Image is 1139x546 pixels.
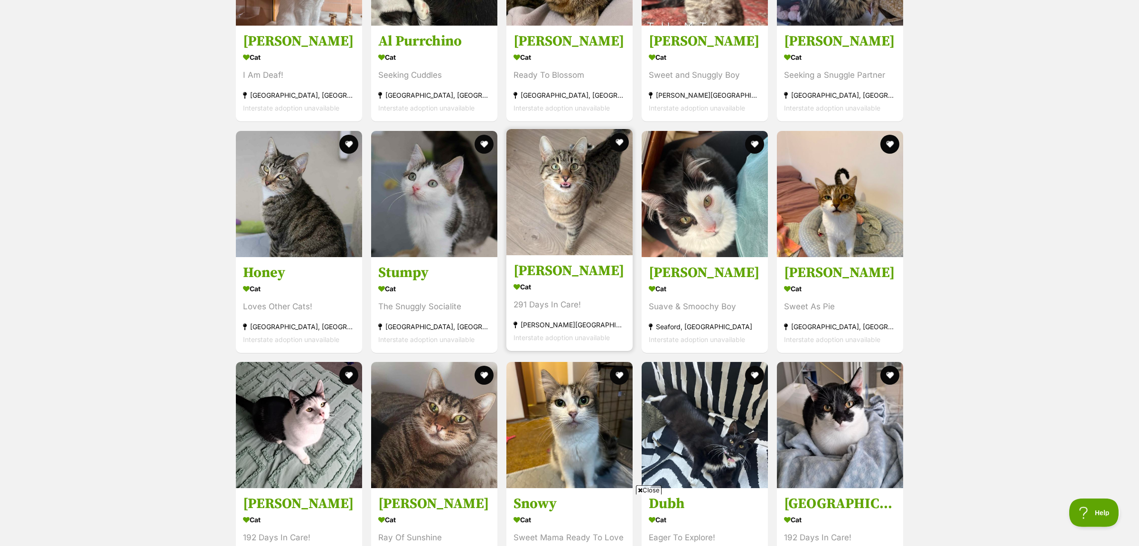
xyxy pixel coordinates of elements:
div: The Snuggly Socialite [378,300,490,313]
div: Cat [378,282,490,296]
div: [GEOGRAPHIC_DATA], [GEOGRAPHIC_DATA] [784,89,896,102]
span: Interstate adoption unavailable [649,104,745,112]
h3: [PERSON_NAME] [649,264,761,282]
a: [PERSON_NAME] Cat Sweet As Pie [GEOGRAPHIC_DATA], [GEOGRAPHIC_DATA] Interstate adoption unavailab... [777,257,903,353]
span: Interstate adoption unavailable [513,333,610,342]
div: Cat [243,513,355,527]
div: Seaford, [GEOGRAPHIC_DATA] [649,320,761,333]
span: Interstate adoption unavailable [784,335,880,343]
span: Interstate adoption unavailable [513,104,610,112]
div: [GEOGRAPHIC_DATA], [GEOGRAPHIC_DATA] [378,320,490,333]
div: Cat [378,51,490,65]
div: Cat [784,282,896,296]
h3: [PERSON_NAME] [513,33,626,51]
a: Honey Cat Loves Other Cats! [GEOGRAPHIC_DATA], [GEOGRAPHIC_DATA] Interstate adoption unavailable ... [236,257,362,353]
iframe: Advertisement [339,499,800,541]
div: [PERSON_NAME][GEOGRAPHIC_DATA], [GEOGRAPHIC_DATA] [513,318,626,331]
img: Muushu [777,362,903,488]
h3: [PERSON_NAME] [784,33,896,51]
button: favourite [610,366,629,385]
div: [GEOGRAPHIC_DATA], [GEOGRAPHIC_DATA] [378,89,490,102]
div: Sweet As Pie [784,300,896,313]
img: Stumpy [371,131,497,257]
div: [GEOGRAPHIC_DATA], [GEOGRAPHIC_DATA] [243,89,355,102]
img: Snowy [506,362,633,488]
button: favourite [339,135,358,154]
div: Ready To Blossom [513,69,626,82]
button: favourite [880,366,899,385]
span: Interstate adoption unavailable [784,104,880,112]
img: Honey [236,131,362,257]
div: [GEOGRAPHIC_DATA], [GEOGRAPHIC_DATA] [513,89,626,102]
img: Tobin [642,131,768,257]
div: Cat [243,282,355,296]
button: favourite [610,133,629,152]
div: Seeking Cuddles [378,69,490,82]
h3: [GEOGRAPHIC_DATA] [784,495,896,513]
div: 192 Days In Care! [243,531,355,544]
a: [PERSON_NAME] Cat Sweet and Snuggly Boy [PERSON_NAME][GEOGRAPHIC_DATA] Interstate adoption unavai... [642,26,768,122]
a: [PERSON_NAME] Cat I Am Deaf! [GEOGRAPHIC_DATA], [GEOGRAPHIC_DATA] Interstate adoption unavailable... [236,26,362,122]
span: Close [636,485,662,495]
h3: Al Purrchino [378,33,490,51]
span: Interstate adoption unavailable [378,104,475,112]
a: Stumpy Cat The Snuggly Socialite [GEOGRAPHIC_DATA], [GEOGRAPHIC_DATA] Interstate adoption unavail... [371,257,497,353]
div: Sweet and Snuggly Boy [649,69,761,82]
div: Seeking a Snuggle Partner [784,69,896,82]
img: Selina [236,362,362,488]
span: Interstate adoption unavailable [243,335,339,343]
button: favourite [880,135,899,154]
iframe: Help Scout Beacon - Open [1069,499,1120,527]
button: favourite [745,366,764,385]
a: [PERSON_NAME] Cat Ready To Blossom [GEOGRAPHIC_DATA], [GEOGRAPHIC_DATA] Interstate adoption unava... [506,26,633,122]
div: Cat [513,51,626,65]
div: Cat [784,51,896,65]
div: [GEOGRAPHIC_DATA], [GEOGRAPHIC_DATA] [243,320,355,333]
div: Loves Other Cats! [243,300,355,313]
div: Cat [513,280,626,294]
button: favourite [339,366,358,385]
h3: [PERSON_NAME] [649,33,761,51]
span: Interstate adoption unavailable [378,335,475,343]
h3: [PERSON_NAME] [513,262,626,280]
div: I Am Deaf! [243,69,355,82]
div: Cat [649,51,761,65]
button: favourite [475,366,494,385]
div: Cat [243,51,355,65]
h3: Stumpy [378,264,490,282]
button: favourite [475,135,494,154]
a: Al Purrchino Cat Seeking Cuddles [GEOGRAPHIC_DATA], [GEOGRAPHIC_DATA] Interstate adoption unavail... [371,26,497,122]
a: [PERSON_NAME] Cat Suave & Smoochy Boy Seaford, [GEOGRAPHIC_DATA] Interstate adoption unavailable ... [642,257,768,353]
h3: [PERSON_NAME] [784,264,896,282]
a: [PERSON_NAME] Cat Seeking a Snuggle Partner [GEOGRAPHIC_DATA], [GEOGRAPHIC_DATA] Interstate adopt... [777,26,903,122]
img: Minnie [371,362,497,488]
div: Cat [784,513,896,527]
img: Wren [506,129,633,255]
span: Interstate adoption unavailable [243,104,339,112]
div: 291 Days In Care! [513,298,626,311]
img: Dubh [642,362,768,488]
span: Interstate adoption unavailable [649,335,745,343]
h3: [PERSON_NAME] [243,33,355,51]
button: favourite [745,135,764,154]
div: [PERSON_NAME][GEOGRAPHIC_DATA] [649,89,761,102]
h3: [PERSON_NAME] [243,495,355,513]
a: [PERSON_NAME] Cat 291 Days In Care! [PERSON_NAME][GEOGRAPHIC_DATA], [GEOGRAPHIC_DATA] Interstate ... [506,255,633,351]
div: Cat [649,282,761,296]
div: 192 Days In Care! [784,531,896,544]
div: [GEOGRAPHIC_DATA], [GEOGRAPHIC_DATA] [784,320,896,333]
img: Wilma [777,131,903,257]
h3: Honey [243,264,355,282]
div: Suave & Smoochy Boy [649,300,761,313]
